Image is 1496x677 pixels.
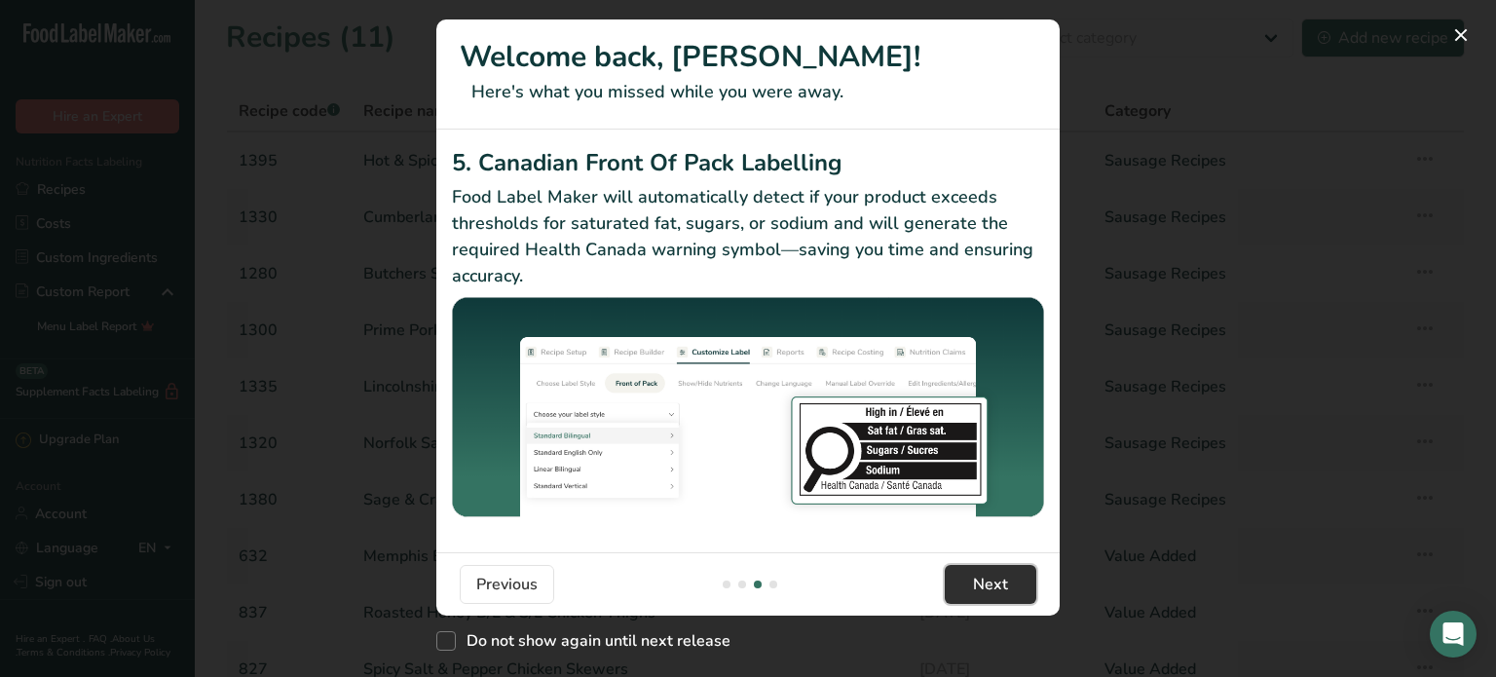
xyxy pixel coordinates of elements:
img: Canadian Front Of Pack Labelling [452,297,1044,520]
div: Open Intercom Messenger [1430,611,1477,658]
button: Next [945,565,1036,604]
h1: Welcome back, [PERSON_NAME]! [460,35,1036,79]
span: Previous [476,573,538,596]
p: Food Label Maker will automatically detect if your product exceeds thresholds for saturated fat, ... [452,184,1044,289]
span: Next [973,573,1008,596]
h2: 5. Canadian Front Of Pack Labelling [452,145,1044,180]
span: Do not show again until next release [456,631,730,651]
p: Here's what you missed while you were away. [460,79,1036,105]
button: Previous [460,565,554,604]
